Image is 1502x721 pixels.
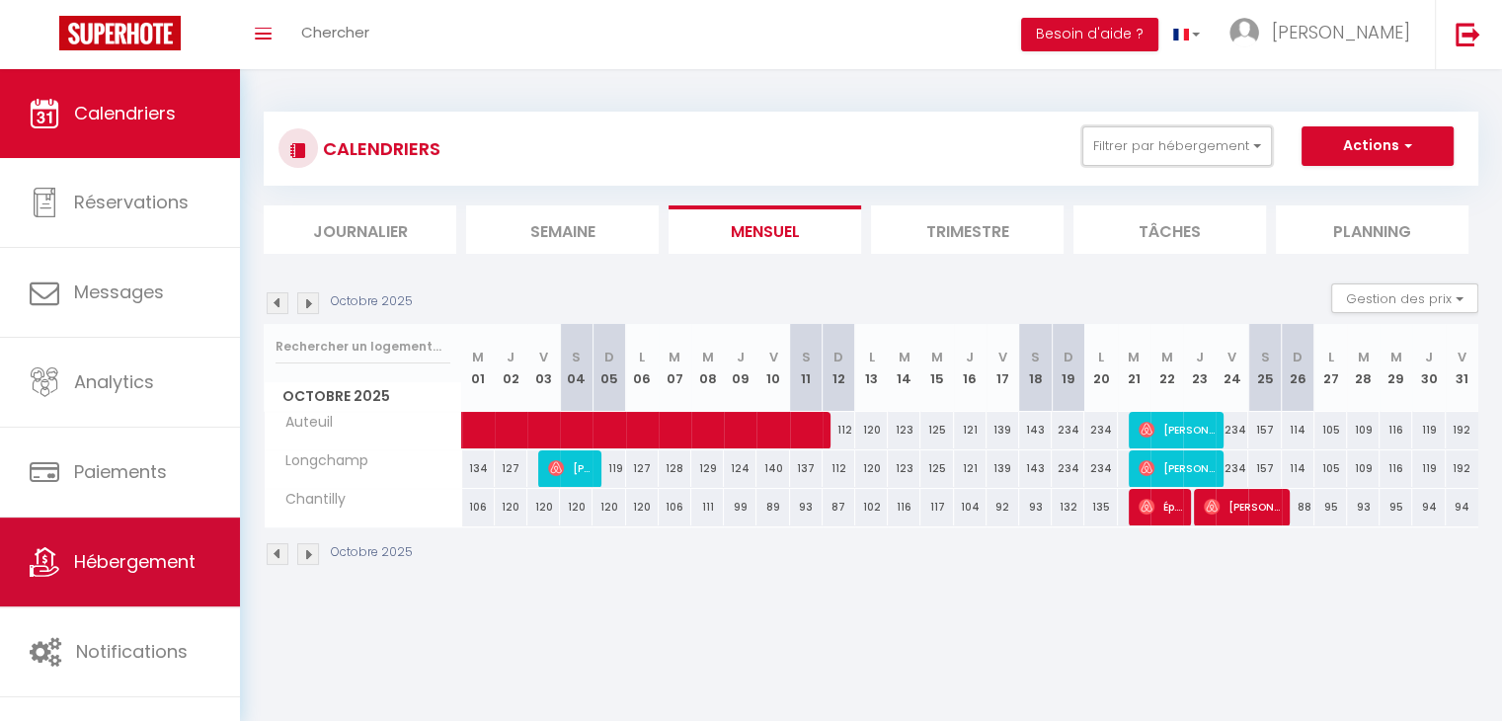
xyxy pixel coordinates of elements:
abbr: S [1260,348,1269,366]
abbr: S [802,348,811,366]
div: 140 [756,450,789,487]
div: 114 [1282,450,1314,487]
div: 234 [1216,412,1248,448]
abbr: M [931,348,943,366]
div: 234 [1216,450,1248,487]
span: Notifications [76,639,188,664]
div: 234 [1084,412,1117,448]
div: 139 [987,450,1019,487]
th: 10 [756,324,789,412]
div: 234 [1084,450,1117,487]
div: 109 [1347,450,1380,487]
div: 192 [1446,450,1478,487]
span: ⁨Ép.⁩ [PERSON_NAME] [1139,488,1182,525]
abbr: M [1390,348,1402,366]
abbr: M [472,348,484,366]
div: 127 [626,450,659,487]
div: 94 [1446,489,1478,525]
div: 93 [790,489,823,525]
span: Longchamp [268,450,373,472]
span: Réservations [74,190,189,214]
th: 01 [462,324,495,412]
span: Chercher [301,22,369,42]
div: 116 [888,489,920,525]
th: 26 [1282,324,1314,412]
abbr: D [1293,348,1303,366]
th: 08 [691,324,724,412]
th: 29 [1380,324,1412,412]
div: 127 [495,450,527,487]
div: 105 [1314,450,1347,487]
th: 11 [790,324,823,412]
span: [PERSON_NAME] [1204,488,1280,525]
th: 06 [626,324,659,412]
th: 05 [593,324,625,412]
th: 15 [920,324,953,412]
div: 89 [756,489,789,525]
div: 119 [1412,412,1445,448]
div: 137 [790,450,823,487]
div: 95 [1314,489,1347,525]
span: [PERSON_NAME] [1272,20,1410,44]
div: 132 [1052,489,1084,525]
div: 117 [920,489,953,525]
div: 123 [888,450,920,487]
span: [PERSON_NAME] [1139,411,1215,448]
abbr: D [1064,348,1073,366]
th: 02 [495,324,527,412]
div: 93 [1019,489,1052,525]
th: 09 [724,324,756,412]
div: 139 [987,412,1019,448]
div: 125 [920,450,953,487]
h3: CALENDRIERS [318,126,440,171]
th: 22 [1150,324,1183,412]
abbr: L [639,348,645,366]
abbr: V [768,348,777,366]
th: 23 [1183,324,1216,412]
span: Hébergement [74,549,196,574]
div: 95 [1380,489,1412,525]
div: 116 [1380,412,1412,448]
span: [PERSON_NAME] [548,449,592,487]
th: 16 [954,324,987,412]
span: Messages [74,280,164,304]
abbr: L [1098,348,1104,366]
abbr: M [1160,348,1172,366]
div: 109 [1347,412,1380,448]
input: Rechercher un logement... [276,329,450,364]
span: Paiements [74,459,167,484]
button: Ouvrir le widget de chat LiveChat [16,8,75,67]
button: Actions [1302,126,1454,166]
abbr: V [1227,348,1236,366]
abbr: M [702,348,714,366]
div: 106 [462,489,495,525]
div: 157 [1248,450,1281,487]
img: logout [1456,22,1480,46]
abbr: S [1031,348,1040,366]
abbr: J [966,348,974,366]
div: 121 [954,450,987,487]
div: 192 [1446,412,1478,448]
button: Filtrer par hébergement [1082,126,1272,166]
div: 135 [1084,489,1117,525]
th: 07 [659,324,691,412]
abbr: M [899,348,910,366]
div: 111 [691,489,724,525]
div: 114 [1282,412,1314,448]
div: 120 [560,489,593,525]
div: 157 [1248,412,1281,448]
button: Gestion des prix [1331,283,1478,313]
div: 143 [1019,450,1052,487]
span: Octobre 2025 [265,382,461,411]
th: 27 [1314,324,1347,412]
abbr: J [1196,348,1204,366]
div: 106 [659,489,691,525]
div: 129 [691,450,724,487]
th: 18 [1019,324,1052,412]
div: 104 [954,489,987,525]
abbr: V [539,348,548,366]
img: Super Booking [59,16,181,50]
div: 87 [823,489,855,525]
div: 99 [724,489,756,525]
li: Tâches [1073,205,1266,254]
